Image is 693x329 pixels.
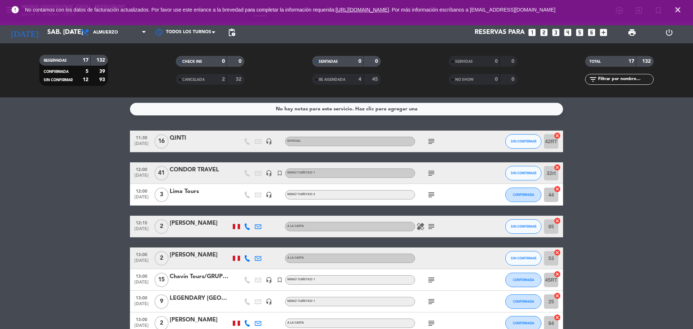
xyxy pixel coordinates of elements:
[511,77,516,82] strong: 0
[132,195,151,203] span: [DATE]
[513,299,534,303] span: CONFIRMADA
[587,28,596,37] i: looks_6
[495,77,498,82] strong: 0
[527,28,537,37] i: looks_one
[25,7,555,13] span: No contamos con los datos de facturación actualizados. Por favor use este enlance a la brevedad p...
[589,60,601,63] span: TOTAL
[5,25,44,40] i: [DATE]
[511,139,536,143] span: SIN CONFIRMAR
[511,224,536,228] span: SIN CONFIRMAR
[287,300,315,303] span: Menú turístico 1
[170,219,231,228] div: [PERSON_NAME]
[132,141,151,150] span: [DATE]
[170,165,231,175] div: CONDOR TRAVEL
[154,219,169,234] span: 2
[99,69,106,74] strong: 39
[427,222,436,231] i: subject
[513,193,534,197] span: CONFIRMADA
[182,78,205,82] span: CANCELADA
[599,28,608,37] i: add_box
[427,297,436,306] i: subject
[154,188,169,202] span: 3
[427,190,436,199] i: subject
[575,28,584,37] i: looks_5
[455,60,473,63] span: SERVIDAS
[505,134,541,149] button: SIN CONFIRMAR
[132,218,151,227] span: 12:15
[44,59,67,62] span: RESERVADAS
[650,22,688,43] div: LOG OUT
[83,77,88,82] strong: 12
[554,185,561,193] i: cancel
[154,251,169,266] span: 2
[170,315,231,325] div: [PERSON_NAME]
[287,278,315,281] span: Menú turístico 1
[170,272,231,281] div: Chavín Tours/GRUPO OCTUBRE OASIS
[287,256,304,259] span: A la carta
[154,273,169,287] span: 15
[132,302,151,310] span: [DATE]
[505,188,541,202] button: CONFIRMADA
[132,293,151,302] span: 13:00
[358,59,361,64] strong: 0
[96,58,106,63] strong: 132
[416,222,425,231] i: healing
[372,77,379,82] strong: 45
[358,77,361,82] strong: 4
[554,271,561,278] i: cancel
[336,7,389,13] a: [URL][DOMAIN_NAME]
[511,256,536,260] span: SIN CONFIRMAR
[222,77,225,82] strong: 2
[505,294,541,309] button: CONFIRMADA
[99,77,106,82] strong: 93
[511,171,536,175] span: SIN CONFIRMAR
[505,219,541,234] button: SIN CONFIRMAR
[319,78,345,82] span: RE AGENDADA
[665,28,674,37] i: power_settings_new
[132,258,151,267] span: [DATE]
[674,5,682,14] i: close
[132,250,151,258] span: 13:00
[554,249,561,256] i: cancel
[132,133,151,141] span: 11:30
[276,277,283,283] i: turned_in_not
[44,78,73,82] span: SIN CONFIRMAR
[132,280,151,288] span: [DATE]
[427,319,436,328] i: subject
[44,70,69,74] span: CONFIRMADA
[589,75,597,84] i: filter_list
[132,315,151,323] span: 13:00
[628,59,634,64] strong: 17
[132,272,151,280] span: 13:00
[93,30,118,35] span: Almuerzo
[427,137,436,146] i: subject
[554,132,561,139] i: cancel
[455,78,474,82] span: NO SHOW
[276,170,283,176] i: turned_in_not
[563,28,572,37] i: looks_4
[154,134,169,149] span: 16
[266,138,272,145] i: headset_mic
[170,187,231,196] div: Lima Tours
[132,173,151,181] span: [DATE]
[427,169,436,177] i: subject
[287,225,304,228] span: A la carta
[495,59,498,64] strong: 0
[513,278,534,282] span: CONFIRMADA
[513,321,534,325] span: CONFIRMADA
[375,59,379,64] strong: 0
[427,276,436,284] i: subject
[554,314,561,321] i: cancel
[266,170,272,176] i: headset_mic
[132,165,151,173] span: 12:00
[628,28,636,37] span: print
[642,59,652,64] strong: 132
[11,5,19,14] i: error
[222,59,225,64] strong: 0
[170,250,231,260] div: [PERSON_NAME]
[551,28,561,37] i: looks_3
[554,292,561,299] i: cancel
[170,294,231,303] div: LEGENDARY [GEOGRAPHIC_DATA]/[GEOGRAPHIC_DATA]
[266,298,272,305] i: headset_mic
[227,28,236,37] span: pending_actions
